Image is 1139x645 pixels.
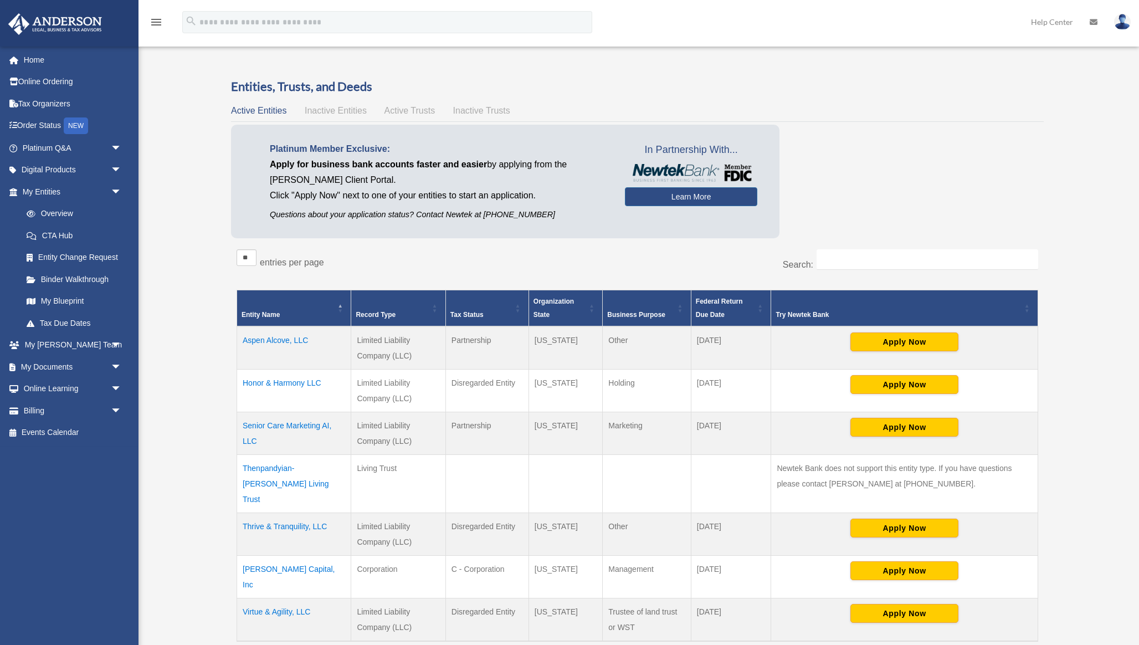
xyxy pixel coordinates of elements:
[771,455,1038,513] td: Newtek Bank does not support this entity type. If you have questions please contact [PERSON_NAME]...
[533,298,574,319] span: Organization State
[850,375,958,394] button: Apply Now
[8,422,138,444] a: Events Calendar
[231,78,1044,95] h3: Entities, Trusts, and Deeds
[691,556,771,598] td: [DATE]
[16,203,127,225] a: Overview
[111,137,133,160] span: arrow_drop_down
[445,290,529,327] th: Tax Status: Activate to sort
[445,412,529,455] td: Partnership
[242,311,280,319] span: Entity Name
[445,326,529,370] td: Partnership
[445,598,529,642] td: Disregarded Entity
[850,418,958,437] button: Apply Now
[351,455,445,513] td: Living Trust
[270,157,608,188] p: by applying from the [PERSON_NAME] Client Portal.
[111,334,133,357] span: arrow_drop_down
[64,117,88,134] div: NEW
[8,181,133,203] a: My Entitiesarrow_drop_down
[850,604,958,623] button: Apply Now
[445,556,529,598] td: C - Corporation
[453,106,510,115] span: Inactive Trusts
[260,258,324,267] label: entries per page
[603,412,691,455] td: Marketing
[237,556,351,598] td: [PERSON_NAME] Capital, Inc
[8,93,138,115] a: Tax Organizers
[529,370,602,412] td: [US_STATE]
[237,370,351,412] td: Honor & Harmony LLC
[529,513,602,556] td: [US_STATE]
[850,332,958,351] button: Apply Now
[850,561,958,580] button: Apply Now
[625,141,757,159] span: In Partnership With...
[305,106,367,115] span: Inactive Entities
[529,598,602,642] td: [US_STATE]
[111,181,133,203] span: arrow_drop_down
[237,326,351,370] td: Aspen Alcove, LLC
[445,370,529,412] td: Disregarded Entity
[270,160,487,169] span: Apply for business bank accounts faster and easier
[111,356,133,378] span: arrow_drop_down
[270,141,608,157] p: Platinum Member Exclusive:
[185,15,197,27] i: search
[16,312,133,334] a: Tax Due Dates
[237,412,351,455] td: Senior Care Marketing AI, LLC
[111,400,133,422] span: arrow_drop_down
[150,19,163,29] a: menu
[696,298,743,319] span: Federal Return Due Date
[630,164,752,182] img: NewtekBankLogoSM.png
[603,598,691,642] td: Trustee of land trust or WST
[270,188,608,203] p: Click "Apply Now" next to one of your entities to start an application.
[783,260,813,269] label: Search:
[603,370,691,412] td: Holding
[8,137,138,159] a: Platinum Q&Aarrow_drop_down
[351,412,445,455] td: Limited Liability Company (LLC)
[237,598,351,642] td: Virtue & Agility, LLC
[691,326,771,370] td: [DATE]
[776,308,1021,321] div: Try Newtek Bank
[111,159,133,182] span: arrow_drop_down
[625,187,757,206] a: Learn More
[1114,14,1131,30] img: User Pic
[850,519,958,537] button: Apply Now
[356,311,396,319] span: Record Type
[384,106,435,115] span: Active Trusts
[8,378,138,400] a: Online Learningarrow_drop_down
[603,556,691,598] td: Management
[8,71,138,93] a: Online Ordering
[691,412,771,455] td: [DATE]
[691,290,771,327] th: Federal Return Due Date: Activate to sort
[111,378,133,401] span: arrow_drop_down
[351,556,445,598] td: Corporation
[237,290,351,327] th: Entity Name: Activate to invert sorting
[351,290,445,327] th: Record Type: Activate to sort
[691,598,771,642] td: [DATE]
[445,513,529,556] td: Disregarded Entity
[529,556,602,598] td: [US_STATE]
[16,224,133,247] a: CTA Hub
[8,115,138,137] a: Order StatusNEW
[237,513,351,556] td: Thrive & Tranquility, LLC
[351,513,445,556] td: Limited Liability Company (LLC)
[8,49,138,71] a: Home
[351,326,445,370] td: Limited Liability Company (LLC)
[771,290,1038,327] th: Try Newtek Bank : Activate to sort
[450,311,484,319] span: Tax Status
[16,290,133,313] a: My Blueprint
[603,513,691,556] td: Other
[351,598,445,642] td: Limited Liability Company (LLC)
[691,370,771,412] td: [DATE]
[603,326,691,370] td: Other
[351,370,445,412] td: Limited Liability Company (LLC)
[237,455,351,513] td: Thenpandyian-[PERSON_NAME] Living Trust
[150,16,163,29] i: menu
[8,356,138,378] a: My Documentsarrow_drop_down
[691,513,771,556] td: [DATE]
[5,13,105,35] img: Anderson Advisors Platinum Portal
[529,290,602,327] th: Organization State: Activate to sort
[8,334,138,356] a: My [PERSON_NAME] Teamarrow_drop_down
[529,412,602,455] td: [US_STATE]
[16,247,133,269] a: Entity Change Request
[231,106,286,115] span: Active Entities
[529,326,602,370] td: [US_STATE]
